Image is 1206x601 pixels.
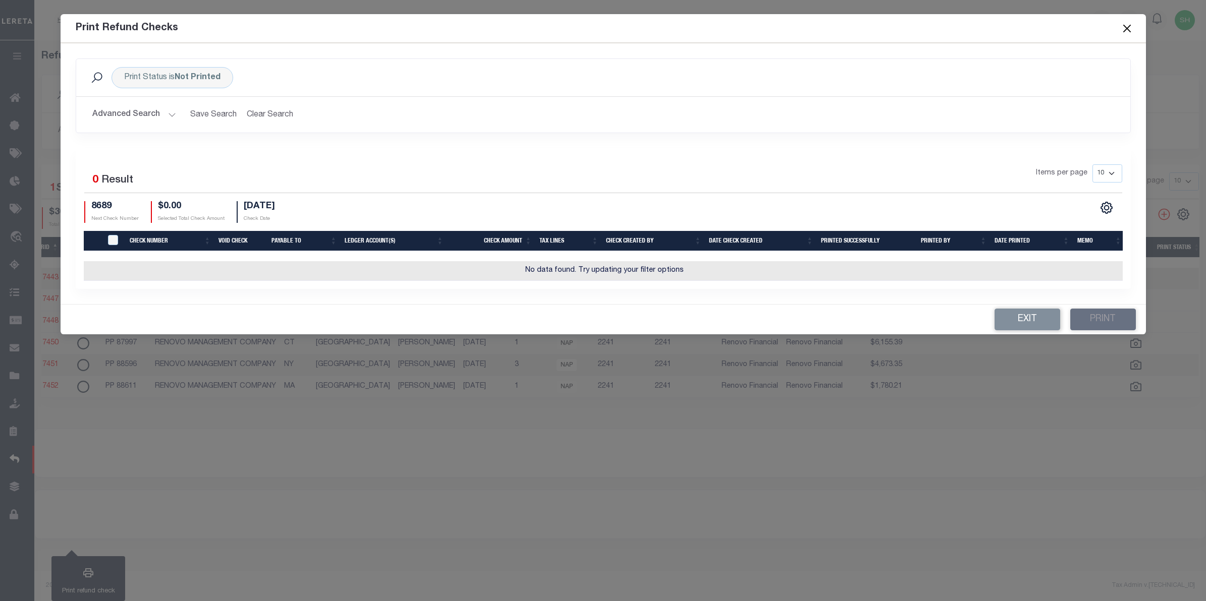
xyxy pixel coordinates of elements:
div: Print Status is [112,67,233,88]
td: No data found. Try updating your filter options [84,261,1126,281]
th: Tax Lines: activate to sort column ascending [535,231,602,252]
button: Clear Search [243,105,298,125]
th: MEMO: activate to sort column ascending [1073,231,1125,252]
th: Check Created By: activate to sort column ascending [602,231,705,252]
button: Save Search [184,105,243,125]
p: Next Check Number [91,215,139,223]
th: Payable To: activate to sort column ascending [267,231,341,252]
button: Advanced Search [92,105,176,125]
b: Not Printed [175,74,221,82]
th: Ledger Account(s): activate to sort column ascending [341,231,447,252]
th: Printed By: activate to sort column ascending [917,231,991,252]
th: Void Check [214,231,267,252]
p: Check Date [244,215,275,223]
h4: $0.00 [158,201,225,212]
label: Result [101,172,133,189]
th: Check Number: activate to sort column ascending [126,231,214,252]
button: Exit [995,309,1060,330]
th: TIQA Select [101,231,126,252]
th: Check Amount: activate to sort column ascending [447,231,535,252]
h4: 8689 [91,201,139,212]
span: Items per page [1036,168,1087,179]
span: 0 [92,175,98,186]
th: Date Check Created: activate to sort column ascending [705,231,817,252]
th: Date Printed: activate to sort column ascending [991,231,1073,252]
h4: [DATE] [244,201,275,212]
th: Printed Successfully [817,231,917,252]
p: Selected Total Check Amount [158,215,225,223]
